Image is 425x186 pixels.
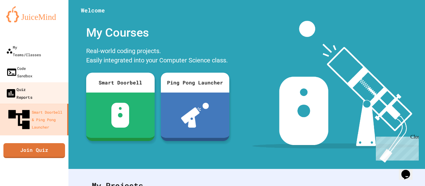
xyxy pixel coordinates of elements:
div: Smart Doorbell [86,73,155,93]
div: My Courses [83,21,232,45]
img: sdb-white.svg [111,103,129,128]
img: banner-image-my-projects.png [252,21,419,163]
img: ppl-with-ball.png [181,103,209,128]
div: Ping Pong Launcher [161,73,229,93]
iframe: chat widget [399,161,419,180]
div: Real-world coding projects. Easily integrated into your Computer Science class. [83,45,232,68]
div: Code Sandbox [6,65,32,79]
div: Smart Doorbell & Ping Pong Launcher [6,107,65,132]
div: Quiz Reports [5,85,32,101]
img: logo-orange.svg [6,6,62,22]
iframe: chat widget [373,134,419,161]
a: Join Quiz [3,143,65,158]
div: My Teams/Classes [6,43,41,58]
div: Chat with us now!Close [2,2,43,39]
